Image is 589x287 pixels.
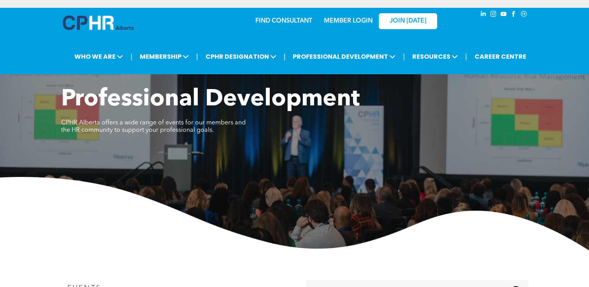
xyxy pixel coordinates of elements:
[510,10,518,20] a: facebook
[130,49,132,65] li: |
[410,49,460,64] span: RESOURCES
[72,49,125,64] span: WHO WE ARE
[284,49,286,65] li: |
[479,10,488,20] a: linkedin
[465,49,467,65] li: |
[61,120,246,133] span: CPHR Alberta offers a wide range of events for our members and the HR community to support your p...
[472,49,529,64] a: CAREER CENTRE
[203,49,279,64] span: CPHR DESIGNATION
[403,49,405,65] li: |
[61,88,360,111] span: Professional Development
[137,49,191,64] span: MEMBERSHIP
[379,13,437,29] a: JOIN [DATE]
[290,49,398,64] span: PROFESSIONAL DEVELOPMENT
[63,16,134,30] img: A blue and white logo for cp alberta
[489,10,498,20] a: instagram
[499,10,508,20] a: youtube
[196,49,198,65] li: |
[255,18,312,24] a: FIND CONSULTANT
[390,17,426,25] span: JOIN [DATE]
[520,10,528,20] a: Social network
[324,18,373,24] a: MEMBER LOGIN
